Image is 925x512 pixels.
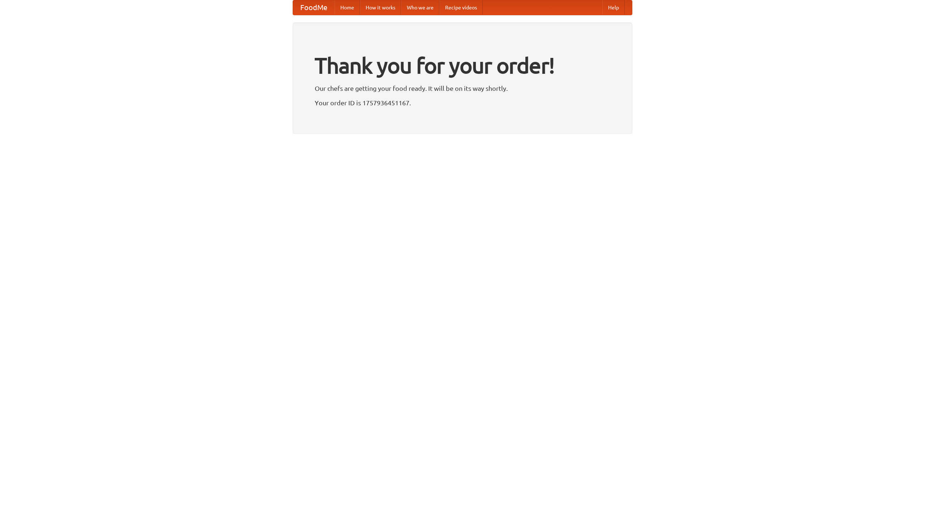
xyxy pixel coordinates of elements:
a: How it works [360,0,401,15]
a: Who we are [401,0,439,15]
p: Your order ID is 1757936451167. [315,97,610,108]
a: FoodMe [293,0,335,15]
a: Help [602,0,625,15]
h1: Thank you for your order! [315,48,610,83]
p: Our chefs are getting your food ready. It will be on its way shortly. [315,83,610,94]
a: Recipe videos [439,0,483,15]
a: Home [335,0,360,15]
